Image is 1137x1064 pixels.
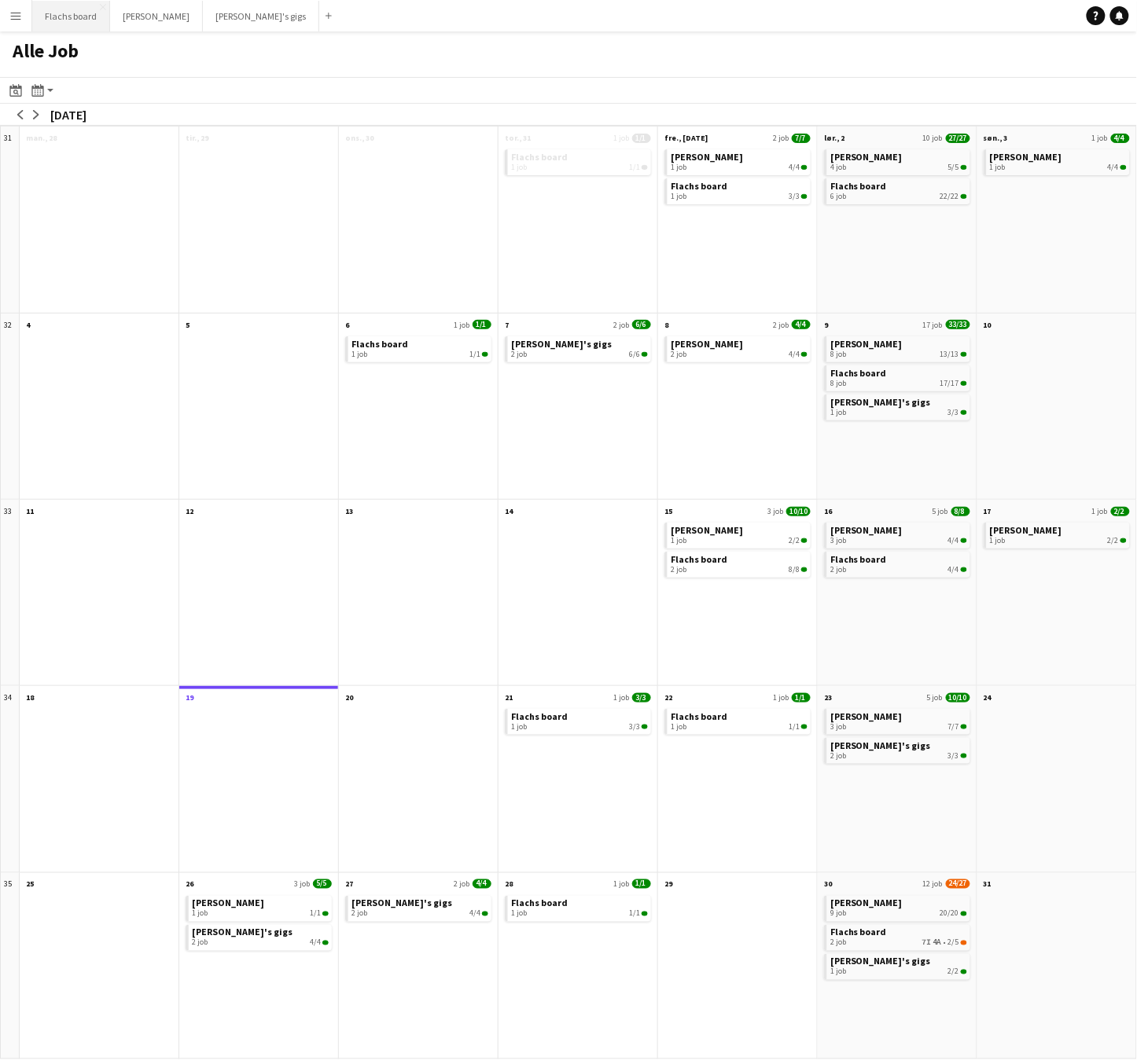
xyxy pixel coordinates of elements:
[1,314,20,500] div: 32
[984,692,992,703] span: 24
[613,692,629,703] span: 1 job
[830,379,846,388] span: 8 job
[629,722,640,732] span: 3/3
[923,133,943,143] span: 10 job
[671,151,743,163] span: Asger Gigs
[830,367,887,379] span: Flachs board
[632,693,651,703] span: 3/3
[824,692,832,703] span: 23
[629,350,640,359] span: 6/6
[192,909,208,919] span: 1 job
[830,722,846,732] span: 3 job
[830,552,967,574] a: Flachs board2 job4/4
[789,350,800,359] span: 4/4
[642,912,648,916] span: 1/1
[984,879,992,890] span: 31
[830,709,967,732] a: [PERSON_NAME]3 job7/7
[671,709,808,732] a: Flachs board1 job1/1
[801,165,808,170] span: 4/4
[786,507,811,516] span: 10/10
[671,565,686,574] span: 2 job
[671,710,727,722] span: Flachs board
[313,879,332,889] span: 5/5
[505,879,513,890] span: 28
[186,320,189,330] span: 5
[511,709,648,732] a: Flachs board1 job3/3
[310,909,321,919] span: 1/1
[192,925,329,948] a: [PERSON_NAME]'s gigs2 job4/4
[990,163,1006,172] span: 1 job
[923,320,943,330] span: 17 job
[1111,507,1130,516] span: 2/2
[613,320,629,330] span: 2 job
[789,722,800,732] span: 1/1
[671,180,727,192] span: Flachs board
[1120,538,1127,543] span: 2/2
[830,967,846,977] span: 1 job
[511,909,527,919] span: 1 job
[505,320,509,330] span: 7
[990,523,1127,545] a: [PERSON_NAME]1 job2/2
[961,754,967,758] span: 3/3
[946,693,970,703] span: 10/10
[830,938,967,948] div: •
[110,1,203,31] button: [PERSON_NAME]
[984,320,992,330] span: 10
[961,410,967,415] span: 3/3
[830,396,931,408] span: Hedvig's gigs
[990,536,1006,545] span: 1 job
[830,151,903,163] span: Asger Gigs
[345,692,353,703] span: 20
[940,192,959,201] span: 22/22
[830,536,846,545] span: 3 job
[664,879,672,890] span: 29
[671,552,808,574] a: Flachs board2 job8/8
[671,722,686,732] span: 1 job
[1108,536,1119,545] span: 2/2
[773,320,789,330] span: 2 job
[50,107,86,123] div: [DATE]
[26,320,30,330] span: 4
[961,538,967,543] span: 4/4
[664,692,672,703] span: 22
[948,565,959,574] span: 4/4
[961,970,967,974] span: 2/2
[830,925,967,948] a: Flachs board2 job7I4A•2/5
[482,352,488,357] span: 1/1
[613,133,629,143] span: 1 job
[830,909,846,919] span: 9 job
[511,710,568,722] span: Flachs board
[1108,163,1119,172] span: 4/4
[792,693,811,703] span: 1/1
[824,879,832,890] span: 30
[801,352,808,357] span: 4/4
[613,879,629,890] span: 1 job
[26,506,34,516] span: 11
[948,722,959,732] span: 7/7
[1092,133,1108,143] span: 1 job
[671,524,743,536] span: Asger Gigs
[469,350,480,359] span: 1/1
[482,912,488,916] span: 4/4
[511,149,648,172] a: Flachs board1 job1/1
[946,879,970,889] span: 24/27
[511,336,648,359] a: [PERSON_NAME]'s gigs2 job6/6
[830,897,903,909] span: Asger Gigs
[789,536,800,545] span: 2/2
[1,873,20,1059] div: 35
[830,565,846,574] span: 2 job
[642,352,648,357] span: 6/6
[192,938,208,948] span: 2 job
[345,506,353,516] span: 13
[671,163,686,172] span: 1 job
[671,350,686,359] span: 2 job
[946,134,970,143] span: 27/27
[454,320,469,330] span: 1 job
[940,379,959,388] span: 17/17
[961,725,967,729] span: 7/7
[511,163,527,172] span: 1 job
[511,151,568,163] span: Flachs board
[922,938,932,948] span: 7I
[664,133,708,143] span: fre., [DATE]
[32,1,110,31] button: Flachs board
